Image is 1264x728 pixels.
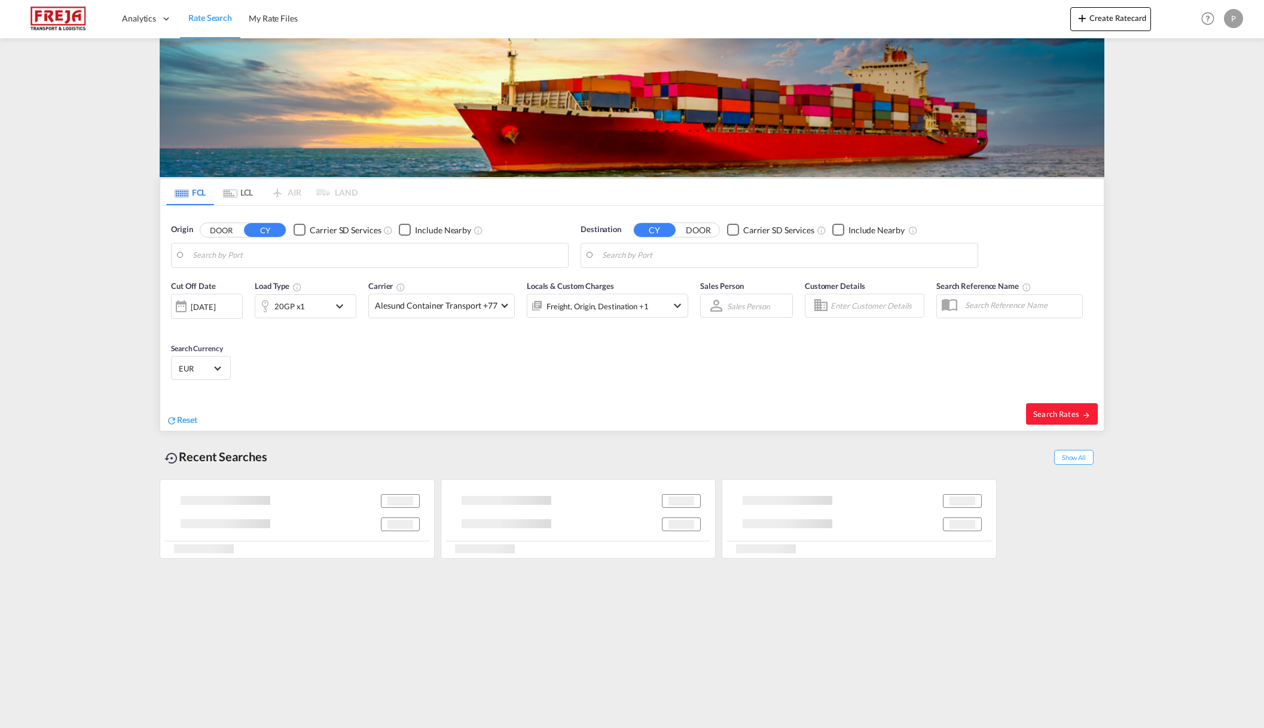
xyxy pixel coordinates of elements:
input: Search Reference Name [959,296,1082,314]
md-select: Select Currency: € EUREuro [178,360,224,377]
div: 20GP x1 [274,298,305,315]
div: [DATE] [171,294,243,319]
button: Search Ratesicon-arrow-right [1026,403,1098,425]
span: Origin [171,224,193,236]
span: Load Type [255,281,302,291]
span: Search Reference Name [936,281,1031,291]
md-icon: Unchecked: Ignores neighbouring ports when fetching rates.Checked : Includes neighbouring ports w... [474,226,483,235]
span: Locals & Custom Charges [527,281,614,291]
img: 586607c025bf11f083711d99603023e7.png [18,5,99,32]
input: Enter Customer Details [831,297,920,315]
div: 20GP x1icon-chevron-down [255,294,356,318]
input: Search by Port [193,246,562,264]
md-checkbox: Checkbox No Ink [399,224,471,236]
span: Destination [581,224,621,236]
span: EUR [179,363,212,374]
input: Search by Port [602,246,972,264]
md-pagination-wrapper: Use the left and right arrow keys to navigate between tabs [166,179,358,205]
span: Search Rates [1033,409,1091,419]
button: DOOR [200,223,242,237]
div: P [1224,9,1243,28]
md-icon: icon-chevron-down [332,299,353,313]
span: Carrier [368,281,405,291]
md-tab-item: LCL [214,179,262,205]
md-tab-item: FCL [166,179,214,205]
span: Alesund Container Transport +77 [375,300,497,312]
md-checkbox: Checkbox No Ink [727,224,814,236]
md-checkbox: Checkbox No Ink [294,224,381,236]
span: Reset [177,415,197,425]
md-icon: icon-backup-restore [164,451,179,465]
div: Carrier SD Services [310,224,381,236]
div: Include Nearby [415,224,471,236]
button: icon-plus 400-fgCreate Ratecard [1070,7,1151,31]
span: Customer Details [805,281,865,291]
md-icon: icon-information-outline [292,282,302,292]
span: Rate Search [188,13,232,23]
span: Cut Off Date [171,281,216,291]
md-checkbox: Checkbox No Ink [832,224,905,236]
md-icon: icon-plus 400-fg [1075,11,1089,25]
span: Sales Person [700,281,744,291]
div: Recent Searches [160,443,272,470]
div: Freight Origin Destination Factory Stuffing [546,298,649,315]
md-select: Sales Person [726,297,771,315]
div: [DATE] [191,301,215,312]
md-datepicker: Select [171,318,180,334]
md-icon: Your search will be saved by the below given name [1022,282,1031,292]
span: Show All [1054,450,1094,465]
div: icon-refreshReset [166,414,197,427]
button: DOOR [677,223,719,237]
button: CY [244,223,286,237]
md-icon: Unchecked: Search for CY (Container Yard) services for all selected carriers.Checked : Search for... [817,226,826,235]
img: LCL+%26+FCL+BACKGROUND.png [160,38,1104,177]
div: Carrier SD Services [743,224,814,236]
md-icon: The selected Trucker/Carrierwill be displayed in the rate results If the rates are from another f... [396,282,405,292]
div: Freight Origin Destination Factory Stuffingicon-chevron-down [527,294,688,318]
div: Origin DOOR CY Checkbox No InkUnchecked: Search for CY (Container Yard) services for all selected... [160,206,1104,431]
md-icon: Unchecked: Ignores neighbouring ports when fetching rates.Checked : Includes neighbouring ports w... [908,226,918,235]
span: Help [1198,8,1218,29]
button: CY [634,223,676,237]
div: Help [1198,8,1224,30]
span: Analytics [122,13,156,25]
md-icon: icon-chevron-down [670,298,685,313]
md-icon: icon-refresh [166,415,177,426]
span: Search Currency [171,344,223,353]
div: Include Nearby [848,224,905,236]
md-icon: icon-arrow-right [1082,411,1091,419]
span: My Rate Files [249,13,298,23]
md-icon: Unchecked: Search for CY (Container Yard) services for all selected carriers.Checked : Search for... [383,226,393,235]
